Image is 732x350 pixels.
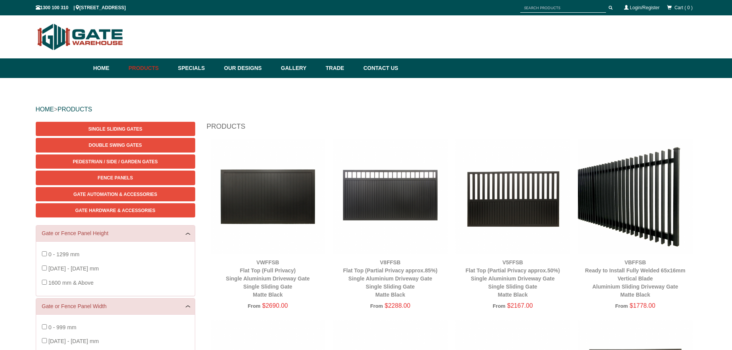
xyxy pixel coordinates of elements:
[615,303,628,309] span: From
[174,58,220,78] a: Specials
[520,3,606,13] input: SEARCH PRODUCTS
[88,126,142,132] span: Single Sliding Gates
[207,122,697,135] h1: Products
[73,159,158,164] span: Pedestrian / Side / Garden Gates
[585,259,686,298] a: VBFFSBReady to Install Fully Welded 65x16mm Vertical BladeAluminium Sliding Driveway GateMatte Black
[42,302,189,310] a: Gate or Fence Panel Width
[48,338,99,344] span: [DATE] - [DATE] mm
[674,5,692,10] span: Cart ( 0 )
[73,192,157,197] span: Gate Automation & Accessories
[125,58,174,78] a: Products
[211,139,325,254] img: VWFFSB - Flat Top (Full Privacy) - Single Aluminium Driveway Gate - Single Sliding Gate - Matte B...
[36,19,125,55] img: Gate Warehouse
[36,5,126,10] span: 1300 100 310 | [STREET_ADDRESS]
[48,251,80,257] span: 0 - 1299 mm
[36,171,195,185] a: Fence Panels
[36,122,195,136] a: Single Sliding Gates
[370,303,383,309] span: From
[98,175,133,181] span: Fence Panels
[277,58,322,78] a: Gallery
[248,303,261,309] span: From
[360,58,398,78] a: Contact Us
[262,302,288,309] span: $2690.00
[75,208,156,213] span: Gate Hardware & Accessories
[36,138,195,152] a: Double Swing Gates
[36,97,697,122] div: >
[48,265,99,272] span: [DATE] - [DATE] mm
[226,259,310,298] a: VWFFSBFlat Top (Full Privacy)Single Aluminium Driveway GateSingle Sliding GateMatte Black
[507,302,533,309] span: $2167.00
[36,106,54,113] a: HOME
[385,302,410,309] span: $2288.00
[343,259,438,298] a: V8FFSBFlat Top (Partial Privacy approx.85%)Single Aluminium Driveway GateSingle Sliding GateMatte...
[578,139,693,254] img: VBFFSB - Ready to Install Fully Welded 65x16mm Vertical Blade - Aluminium Sliding Driveway Gate -...
[333,139,448,254] img: V8FFSB - Flat Top (Partial Privacy approx.85%) - Single Aluminium Driveway Gate - Single Sliding ...
[322,58,359,78] a: Trade
[630,302,656,309] span: $1778.00
[93,58,125,78] a: Home
[58,106,92,113] a: PRODUCTS
[36,187,195,201] a: Gate Automation & Accessories
[493,303,505,309] span: From
[36,203,195,217] a: Gate Hardware & Accessories
[42,229,189,237] a: Gate or Fence Panel Height
[36,154,195,169] a: Pedestrian / Side / Garden Gates
[455,139,570,254] img: V5FFSB - Flat Top (Partial Privacy approx.50%) - Single Aluminium Driveway Gate - Single Sliding ...
[220,58,277,78] a: Our Designs
[48,324,76,330] span: 0 - 999 mm
[89,143,142,148] span: Double Swing Gates
[48,280,94,286] span: 1600 mm & Above
[630,5,659,10] a: Login/Register
[466,259,560,298] a: V5FFSBFlat Top (Partial Privacy approx.50%)Single Aluminium Driveway GateSingle Sliding GateMatte...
